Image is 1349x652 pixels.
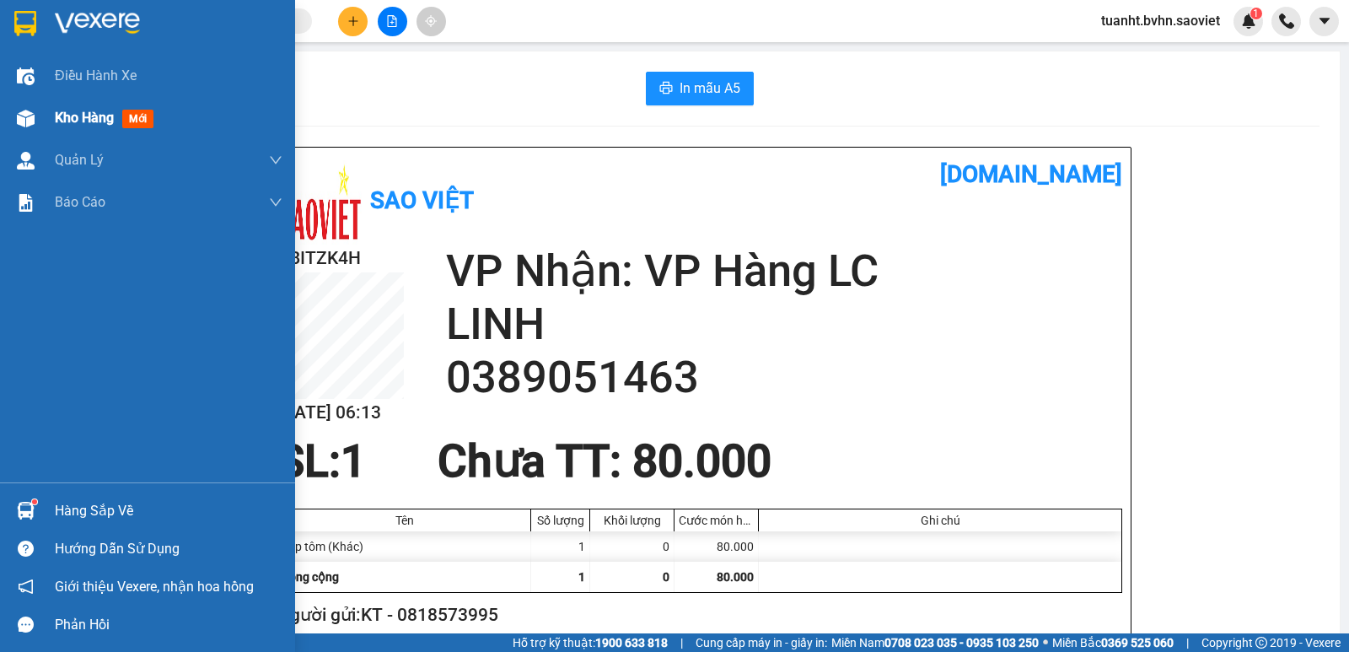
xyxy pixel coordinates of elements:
[386,15,398,27] span: file-add
[55,65,137,86] span: Điều hành xe
[102,40,206,67] b: Sao Việt
[1279,13,1294,29] img: phone-icon
[341,435,366,488] span: 1
[14,11,36,36] img: logo-vxr
[427,436,782,487] div: Chưa TT : 80.000
[446,351,1122,404] h2: 0389051463
[446,245,1122,298] h2: VP Nhận: VP Hàng LC
[370,186,474,214] b: Sao Việt
[425,15,437,27] span: aim
[18,617,34,633] span: message
[1241,13,1256,29] img: icon-new-feature
[9,98,136,126] h2: CBITZK4H
[1186,633,1189,652] span: |
[446,298,1122,351] h2: LINH
[18,541,34,557] span: question-circle
[17,110,35,127] img: warehouse-icon
[278,531,531,562] div: xốp tôm (Khác)
[277,245,404,272] h2: CBITZK4H
[225,13,407,41] b: [DOMAIN_NAME]
[531,531,590,562] div: 1
[55,110,114,126] span: Kho hàng
[884,636,1039,649] strong: 0708 023 035 - 0935 103 250
[831,633,1039,652] span: Miền Nam
[1317,13,1332,29] span: caret-down
[32,499,37,504] sup: 1
[17,194,35,212] img: solution-icon
[1309,7,1339,36] button: caret-down
[55,612,282,638] div: Phản hồi
[680,633,683,652] span: |
[18,579,34,595] span: notification
[1250,8,1262,19] sup: 1
[9,13,94,98] img: logo.jpg
[679,514,754,527] div: Cước món hàng
[513,633,668,652] span: Hỗ trợ kỹ thuật:
[55,576,254,597] span: Giới thiệu Vexere, nhận hoa hồng
[535,514,585,527] div: Số lượng
[347,15,359,27] span: plus
[578,570,585,584] span: 1
[1088,10,1233,31] span: tuanht.bvhn.saoviet
[1101,636,1174,649] strong: 0369 525 060
[277,399,404,427] h2: [DATE] 06:13
[269,154,282,167] span: down
[680,78,740,99] span: In mẫu A5
[594,514,669,527] div: Khối lượng
[659,81,673,97] span: printer
[1052,633,1174,652] span: Miền Bắc
[282,570,339,584] span: Tổng cộng
[595,636,668,649] strong: 1900 633 818
[55,191,105,213] span: Báo cáo
[17,67,35,85] img: warehouse-icon
[940,160,1122,188] b: [DOMAIN_NAME]
[282,514,526,527] div: Tên
[717,570,754,584] span: 80.000
[122,110,153,128] span: mới
[55,498,282,524] div: Hàng sắp về
[17,152,35,170] img: warehouse-icon
[378,7,407,36] button: file-add
[696,633,827,652] span: Cung cấp máy in - giấy in:
[1255,637,1267,649] span: copyright
[763,514,1117,527] div: Ghi chú
[89,98,407,204] h2: VP Nhận: VP Hàng LC
[55,536,282,562] div: Hướng dẫn sử dụng
[417,7,446,36] button: aim
[590,531,674,562] div: 0
[55,149,104,170] span: Quản Lý
[1043,639,1048,646] span: ⚪️
[338,7,368,36] button: plus
[269,196,282,209] span: down
[674,531,759,562] div: 80.000
[277,601,1115,629] h2: Người gửi: KT - 0818573995
[17,502,35,520] img: warehouse-icon
[663,570,669,584] span: 0
[1253,8,1259,19] span: 1
[277,435,341,488] span: SL:
[277,160,362,245] img: logo.jpg
[646,72,754,105] button: printerIn mẫu A5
